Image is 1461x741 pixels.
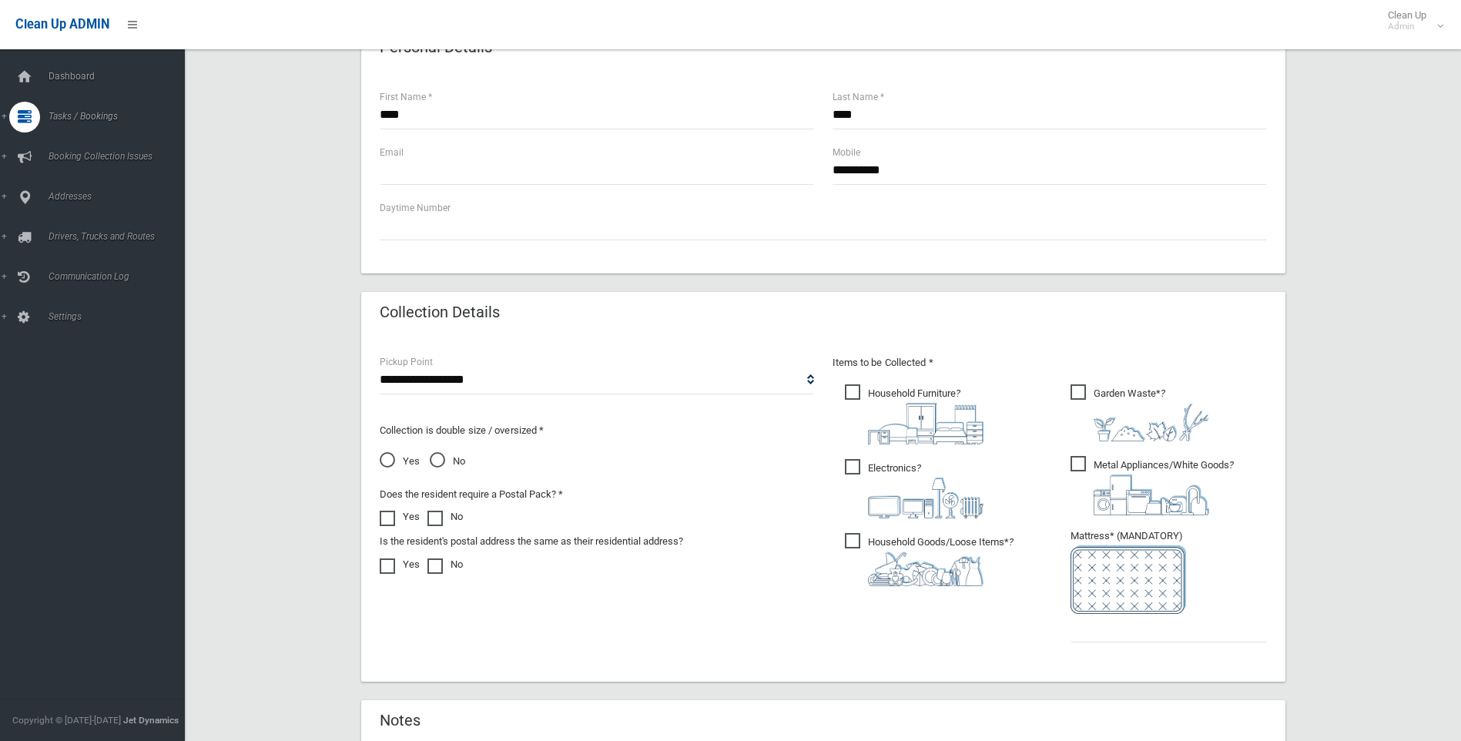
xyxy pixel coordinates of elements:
img: 4fd8a5c772b2c999c83690221e5242e0.png [1094,403,1209,441]
p: Collection is double size / oversized * [380,421,814,440]
i: ? [868,462,983,518]
header: Notes [361,706,439,736]
span: No [430,452,465,471]
i: ? [868,387,983,444]
span: Garden Waste* [1071,384,1209,441]
span: Metal Appliances/White Goods [1071,456,1234,515]
span: Addresses [44,191,196,202]
span: Yes [380,452,420,471]
small: Admin [1388,21,1426,32]
span: Settings [44,311,196,322]
img: 394712a680b73dbc3d2a6a3a7ffe5a07.png [868,478,983,518]
span: Clean Up ADMIN [15,17,109,32]
i: ? [1094,459,1234,515]
label: Yes [380,508,420,526]
label: Does the resident require a Postal Pack? * [380,485,563,504]
img: 36c1b0289cb1767239cdd3de9e694f19.png [1094,474,1209,515]
span: Clean Up [1380,9,1442,32]
span: Tasks / Bookings [44,111,196,122]
i: ? [868,536,1014,586]
label: Yes [380,555,420,574]
label: Is the resident's postal address the same as their residential address? [380,532,683,551]
span: Household Furniture [845,384,983,444]
p: Items to be Collected * [833,354,1267,372]
span: Electronics [845,459,983,518]
img: e7408bece873d2c1783593a074e5cb2f.png [1071,545,1186,614]
i: ? [1094,387,1209,441]
span: Mattress* (MANDATORY) [1071,530,1267,614]
label: No [427,555,463,574]
header: Collection Details [361,297,518,327]
span: Booking Collection Issues [44,151,196,162]
span: Dashboard [44,71,196,82]
span: Communication Log [44,271,196,282]
img: b13cc3517677393f34c0a387616ef184.png [868,552,983,586]
span: Drivers, Trucks and Routes [44,231,196,242]
span: Copyright © [DATE]-[DATE] [12,715,121,726]
label: No [427,508,463,526]
img: aa9efdbe659d29b613fca23ba79d85cb.png [868,403,983,444]
strong: Jet Dynamics [123,715,179,726]
span: Household Goods/Loose Items* [845,533,1014,586]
